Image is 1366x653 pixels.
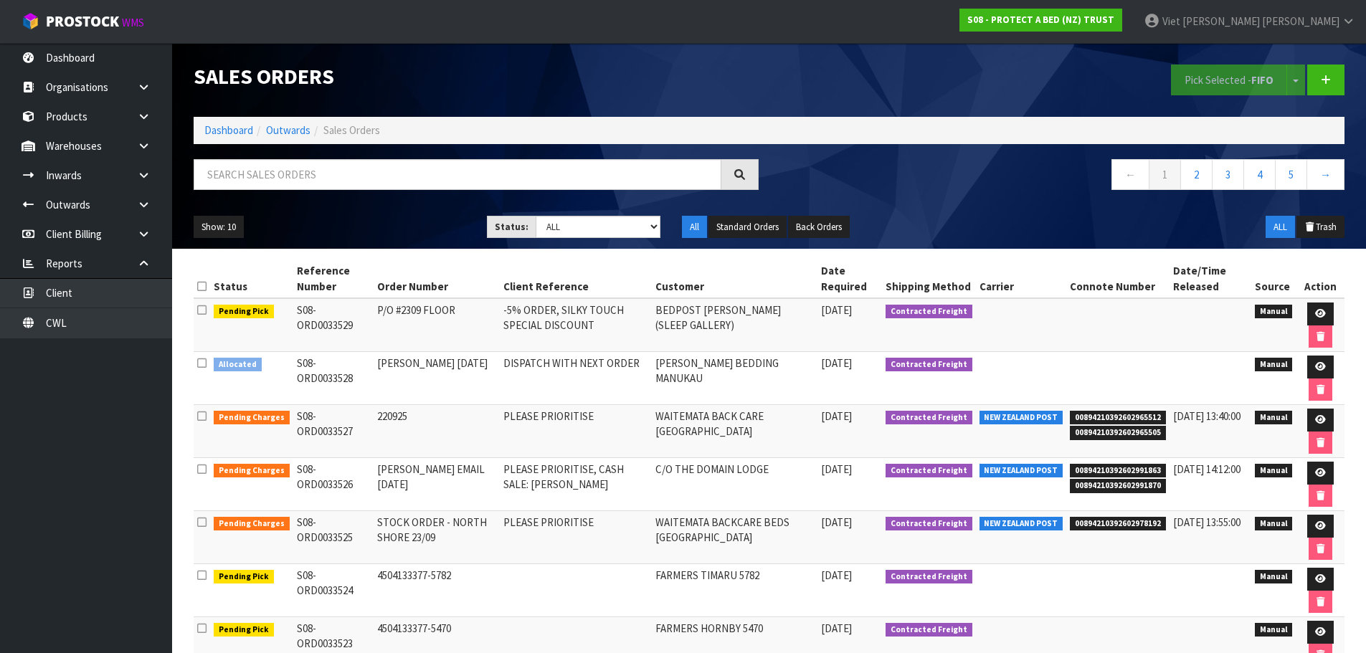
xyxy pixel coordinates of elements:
[886,570,972,584] span: Contracted Freight
[1170,259,1251,298] th: Date/Time Released
[500,511,652,564] td: PLEASE PRIORITISE
[500,259,652,298] th: Client Reference
[194,65,759,88] h1: Sales Orders
[1251,259,1296,298] th: Source
[374,564,500,617] td: 4504133377-5782
[194,216,244,239] button: Show: 10
[1070,517,1166,531] span: 00894210392602978192
[1066,259,1170,298] th: Connote Number
[652,511,817,564] td: WAITEMATA BACKCARE BEDS [GEOGRAPHIC_DATA]
[652,458,817,511] td: C/O THE DOMAIN LODGE
[1212,159,1244,190] a: 3
[1262,14,1339,28] span: [PERSON_NAME]
[788,216,850,239] button: Back Orders
[500,458,652,511] td: PLEASE PRIORITISE, CASH SALE: [PERSON_NAME]
[980,517,1063,531] span: NEW ZEALAND POST
[1255,623,1293,637] span: Manual
[1111,159,1149,190] a: ←
[214,411,290,425] span: Pending Charges
[374,458,500,511] td: [PERSON_NAME] EMAIL [DATE]
[1266,216,1295,239] button: ALL
[1255,570,1293,584] span: Manual
[122,16,144,29] small: WMS
[1275,159,1307,190] a: 5
[214,464,290,478] span: Pending Charges
[652,298,817,352] td: BEDPOST [PERSON_NAME] (SLEEP GALLERY)
[1070,479,1166,493] span: 00894210392602991870
[293,259,374,298] th: Reference Number
[1070,426,1166,440] span: 00894210392602965505
[1171,65,1287,95] button: Pick Selected -FIFO
[214,570,274,584] span: Pending Pick
[374,511,500,564] td: STOCK ORDER - NORTH SHORE 23/09
[500,352,652,405] td: DISPATCH WITH NEXT ORDER
[293,564,374,617] td: S08-ORD0033524
[214,623,274,637] span: Pending Pick
[374,405,500,458] td: 220925
[323,123,380,137] span: Sales Orders
[500,298,652,352] td: -5% ORDER, SILKY TOUCH SPECIAL DISCOUNT
[500,405,652,458] td: PLEASE PRIORITISE
[708,216,787,239] button: Standard Orders
[1306,159,1344,190] a: →
[293,458,374,511] td: S08-ORD0033526
[821,621,852,635] span: [DATE]
[1180,159,1213,190] a: 2
[46,12,119,31] span: ProStock
[214,305,274,319] span: Pending Pick
[495,221,528,233] strong: Status:
[1251,73,1273,87] strong: FIFO
[652,259,817,298] th: Customer
[821,568,852,582] span: [DATE]
[1149,159,1181,190] a: 1
[980,464,1063,478] span: NEW ZEALAND POST
[817,259,883,298] th: Date Required
[293,298,374,352] td: S08-ORD0033529
[886,358,972,372] span: Contracted Freight
[967,14,1114,26] strong: S08 - PROTECT A BED (NZ) TRUST
[1243,159,1276,190] a: 4
[886,623,972,637] span: Contracted Freight
[821,462,852,476] span: [DATE]
[1255,411,1293,425] span: Manual
[194,159,721,190] input: Search sales orders
[886,517,972,531] span: Contracted Freight
[821,303,852,317] span: [DATE]
[1296,216,1344,239] button: Trash
[1255,358,1293,372] span: Manual
[374,298,500,352] td: P/O #2309 FLOOR
[293,405,374,458] td: S08-ORD0033527
[882,259,976,298] th: Shipping Method
[214,517,290,531] span: Pending Charges
[980,411,1063,425] span: NEW ZEALAND POST
[821,515,852,529] span: [DATE]
[374,352,500,405] td: [PERSON_NAME] [DATE]
[293,352,374,405] td: S08-ORD0033528
[1255,464,1293,478] span: Manual
[682,216,707,239] button: All
[1070,411,1166,425] span: 00894210392602965512
[652,564,817,617] td: FARMERS TIMARU 5782
[1162,14,1260,28] span: Viet [PERSON_NAME]
[293,511,374,564] td: S08-ORD0033525
[886,464,972,478] span: Contracted Freight
[1173,409,1241,423] span: [DATE] 13:40:00
[886,305,972,319] span: Contracted Freight
[959,9,1122,32] a: S08 - PROTECT A BED (NZ) TRUST
[652,405,817,458] td: WAITEMATA BACK CARE [GEOGRAPHIC_DATA]
[652,352,817,405] td: [PERSON_NAME] BEDDING MANUKAU
[210,259,293,298] th: Status
[821,356,852,370] span: [DATE]
[976,259,1067,298] th: Carrier
[1173,515,1241,529] span: [DATE] 13:55:00
[266,123,310,137] a: Outwards
[1255,517,1293,531] span: Manual
[214,358,262,372] span: Allocated
[1296,259,1344,298] th: Action
[1255,305,1293,319] span: Manual
[1173,462,1241,476] span: [DATE] 14:12:00
[821,409,852,423] span: [DATE]
[886,411,972,425] span: Contracted Freight
[780,159,1345,194] nav: Page navigation
[22,12,39,30] img: cube-alt.png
